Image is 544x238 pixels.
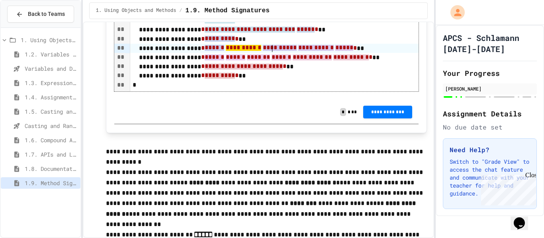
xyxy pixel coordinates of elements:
span: 1.3. Expressions and Output [New] [25,79,77,87]
h3: Need Help? [450,145,530,155]
span: Back to Teams [28,10,65,18]
span: 1.5. Casting and Ranges of Values [25,107,77,116]
p: Switch to "Grade View" to access the chat feature and communicate with your teacher for help and ... [450,158,530,197]
span: 1.7. APIs and Libraries [25,150,77,159]
h2: Your Progress [443,68,537,79]
iframe: chat widget [478,172,536,205]
h2: Assignment Details [443,108,537,119]
h1: APCS - Schlamann [DATE]-[DATE] [443,32,537,54]
span: 1. Using Objects and Methods [96,8,176,14]
span: 1.9. Method Signatures [25,179,77,187]
span: Casting and Ranges of variables - Quiz [25,122,77,130]
span: 1.2. Variables and Data Types [25,50,77,58]
span: 1.9. Method Signatures [186,6,270,15]
div: [PERSON_NAME] [445,85,534,92]
span: / [179,8,182,14]
span: 1. Using Objects and Methods [21,36,77,44]
span: 1.6. Compound Assignment Operators [25,136,77,144]
div: Chat with us now!Close [3,3,55,50]
button: Back to Teams [7,6,74,23]
span: 1.4. Assignment and Input [25,93,77,101]
iframe: chat widget [511,206,536,230]
div: No due date set [443,122,537,132]
div: My Account [442,3,467,21]
span: Variables and Data Types - Quiz [25,64,77,73]
span: 1.8. Documentation with Comments and Preconditions [25,164,77,173]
